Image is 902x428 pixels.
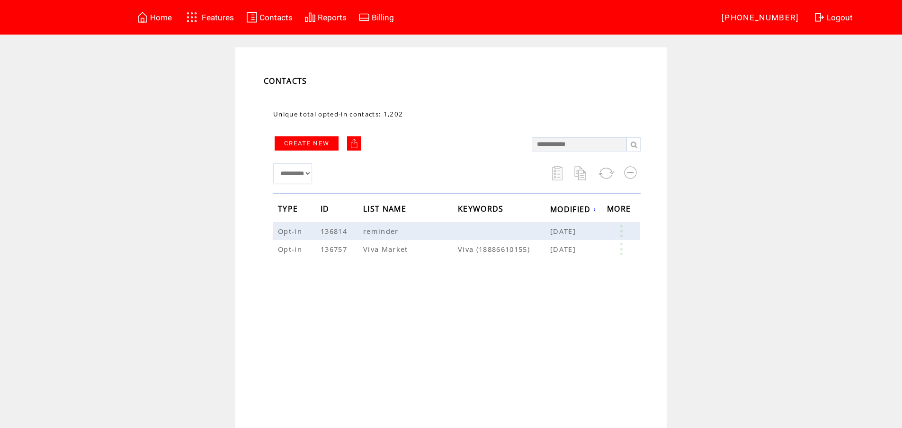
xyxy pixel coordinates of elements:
span: MODIFIED [550,202,593,219]
span: Opt-in [278,226,304,236]
a: Billing [357,10,395,25]
span: LIST NAME [363,201,409,219]
img: exit.svg [813,11,825,23]
a: Contacts [245,10,294,25]
span: Billing [372,13,394,22]
span: Reports [318,13,347,22]
span: 136814 [321,226,349,236]
img: chart.svg [304,11,316,23]
span: Unique total opted-in contacts: 1,202 [273,110,403,118]
span: MORE [607,201,633,219]
span: Viva (18886610155) [458,244,550,254]
a: TYPE [278,206,300,212]
img: home.svg [137,11,148,23]
a: Reports [303,10,348,25]
img: creidtcard.svg [358,11,370,23]
span: Contacts [259,13,293,22]
a: Home [135,10,173,25]
span: Logout [827,13,853,22]
span: Features [202,13,234,22]
span: CONTACTS [264,76,307,86]
a: MODIFIED↓ [550,206,597,212]
span: reminder [363,226,401,236]
img: features.svg [184,9,200,25]
a: CREATE NEW [275,136,339,151]
span: [DATE] [550,226,578,236]
img: contacts.svg [246,11,258,23]
span: 136757 [321,244,349,254]
a: Features [182,8,236,27]
span: Opt-in [278,244,304,254]
span: [PHONE_NUMBER] [722,13,799,22]
a: ID [321,206,332,212]
a: LIST NAME [363,206,409,212]
span: TYPE [278,201,300,219]
span: [DATE] [550,244,578,254]
span: ID [321,201,332,219]
span: Home [150,13,172,22]
span: KEYWORDS [458,201,506,219]
a: Logout [812,10,857,25]
a: KEYWORDS [458,206,506,212]
img: upload.png [349,139,359,148]
span: Viva Market [363,244,411,254]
